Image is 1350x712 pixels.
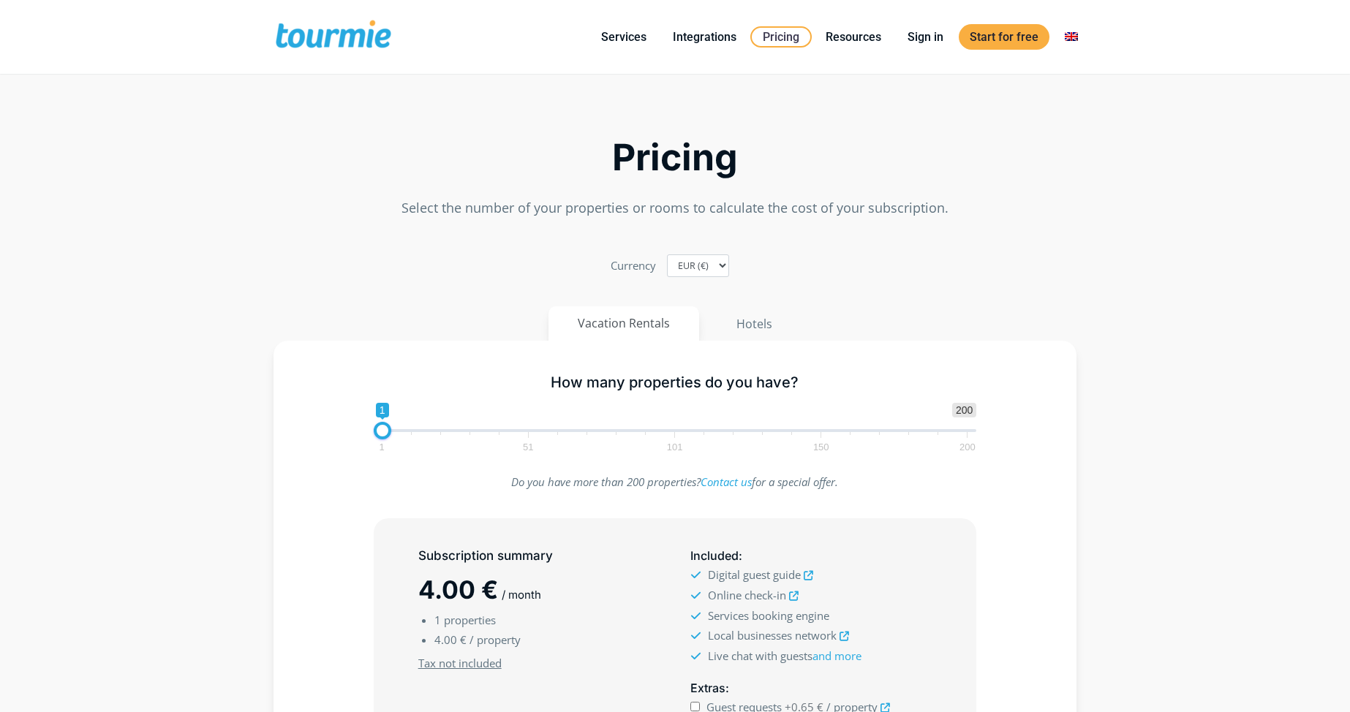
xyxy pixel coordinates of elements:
[959,24,1049,50] a: Start for free
[418,575,498,605] span: 4.00 €
[897,28,954,46] a: Sign in
[274,198,1076,218] p: Select the number of your properties or rooms to calculate the cost of your subscription.
[690,547,932,565] h5: :
[815,28,892,46] a: Resources
[812,648,861,663] a: and more
[708,608,829,623] span: Services booking engine
[750,26,812,48] a: Pricing
[690,681,725,695] span: Extras
[374,472,977,492] p: Do you have more than 200 properties? for a special offer.
[521,444,535,450] span: 51
[502,588,541,602] span: / month
[590,28,657,46] a: Services
[444,613,496,627] span: properties
[662,28,747,46] a: Integrations
[548,306,699,341] button: Vacation Rentals
[611,256,656,276] label: Currency
[952,403,976,417] span: 200
[418,656,502,670] u: Tax not included
[376,403,389,417] span: 1
[708,588,786,602] span: Online check-in
[665,444,685,450] span: 101
[374,374,977,392] h5: How many properties do you have?
[418,547,660,565] h5: Subscription summary
[690,679,932,697] h5: :
[957,444,978,450] span: 200
[690,548,739,563] span: Included
[470,632,521,647] span: / property
[377,444,386,450] span: 1
[701,474,752,489] a: Contact us
[434,613,441,627] span: 1
[708,567,801,582] span: Digital guest guide
[706,306,802,341] button: Hotels
[274,140,1076,175] h2: Pricing
[811,444,832,450] span: 150
[708,648,861,663] span: Live chat with guests
[434,632,467,647] span: 4.00 €
[708,628,837,643] span: Local businesses network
